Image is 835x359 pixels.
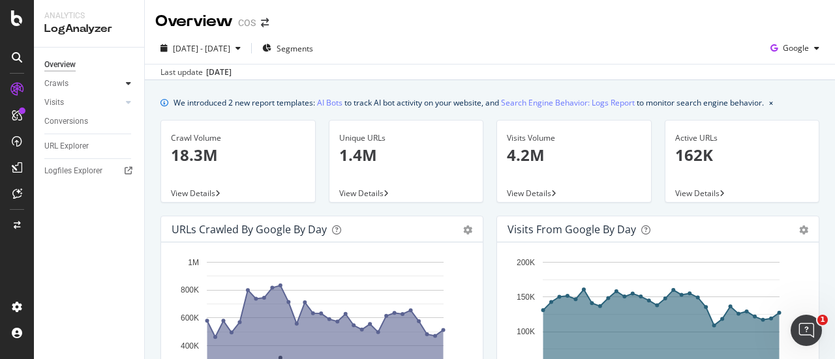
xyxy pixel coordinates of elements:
[171,132,305,144] div: Crawl Volume
[238,16,256,29] div: COS
[206,66,232,78] div: [DATE]
[171,188,215,199] span: View Details
[181,341,199,351] text: 400K
[44,77,68,91] div: Crawls
[277,43,313,54] span: Segments
[44,58,76,72] div: Overview
[799,225,808,235] div: gear
[317,96,342,109] a: AI Bots
[44,96,64,109] div: Visits
[160,66,232,78] div: Last update
[517,293,535,302] text: 150K
[44,77,122,91] a: Crawls
[160,96,819,109] div: info banner
[501,96,635,109] a: Search Engine Behavior: Logs Report
[44,22,134,36] div: LogAnalyzer
[174,96,764,109] div: We introduced 2 new report templates: to track AI bot activity on your website, and to monitor se...
[44,115,88,128] div: Conversions
[817,315,828,325] span: 1
[675,188,720,199] span: View Details
[257,38,318,59] button: Segments
[44,58,135,72] a: Overview
[44,139,135,153] a: URL Explorer
[44,115,135,128] a: Conversions
[173,43,230,54] span: [DATE] - [DATE]
[791,315,822,346] iframe: Intercom live chat
[339,132,474,144] div: Unique URLs
[44,10,134,22] div: Analytics
[675,132,810,144] div: Active URLs
[44,139,89,153] div: URL Explorer
[172,223,327,236] div: URLs Crawled by Google by day
[507,144,641,166] p: 4.2M
[44,96,122,109] a: Visits
[507,188,551,199] span: View Details
[783,42,809,53] span: Google
[155,38,246,59] button: [DATE] - [DATE]
[339,144,474,166] p: 1.4M
[765,38,825,59] button: Google
[463,225,472,235] div: gear
[507,132,641,144] div: Visits Volume
[44,164,102,178] div: Logfiles Explorer
[181,286,199,295] text: 800K
[188,258,199,267] text: 1M
[171,144,305,166] p: 18.3M
[517,327,535,336] text: 100K
[339,188,384,199] span: View Details
[675,144,810,166] p: 162K
[181,313,199,323] text: 600K
[517,258,535,267] text: 200K
[155,10,233,33] div: Overview
[508,223,636,236] div: Visits from Google by day
[766,93,776,112] button: close banner
[261,18,269,27] div: arrow-right-arrow-left
[44,164,135,178] a: Logfiles Explorer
